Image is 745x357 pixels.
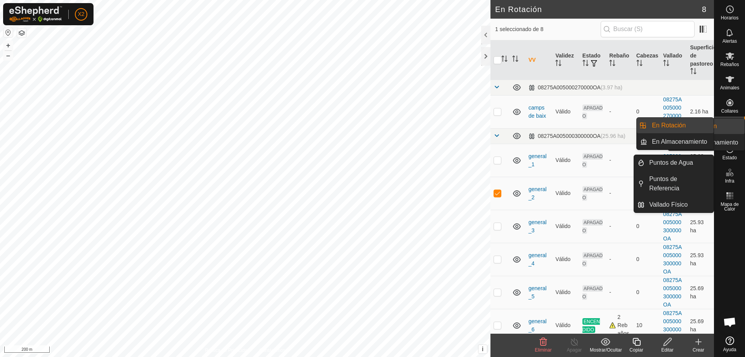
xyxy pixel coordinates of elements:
[528,153,547,167] a: general _1
[714,333,745,355] a: Ayuda
[17,28,26,38] button: Capas del Mapa
[582,252,603,267] span: APAGADO
[636,61,643,67] p-sorticon: Activar para ordenar
[652,137,707,146] span: En Almacenamiento
[687,309,714,342] td: 25.69 ha
[9,6,62,22] img: Logo Gallagher
[552,95,579,128] td: Válido
[609,108,630,116] div: -
[582,61,589,67] p-sorticon: Activar para ordenar
[528,104,546,119] a: camps de baix
[590,347,621,354] div: Mostrar/Ocultar
[528,318,547,333] a: general_6
[552,177,579,210] td: Válido
[528,285,547,300] a: general_5
[723,347,736,352] span: Ayuda
[528,252,547,266] a: general_4
[645,197,714,212] a: Vallado Físico
[552,243,579,276] td: Válido
[633,144,660,177] td: 0
[663,277,682,308] a: 08275A005000300000OA
[633,40,660,80] th: Cabezas
[652,347,683,354] div: Editar
[552,309,579,342] td: Válido
[722,39,737,44] span: Alertas
[512,57,518,63] p-sorticon: Activar para ordenar
[683,138,738,147] span: En Almacenamiento
[634,155,714,171] li: Puntos de Agua
[663,96,682,127] a: 08275A005000270000OA
[501,57,508,63] p-sorticon: Activar para ordenar
[609,189,630,197] div: -
[555,61,561,67] p-sorticon: Activar para ordenar
[633,243,660,276] td: 0
[528,219,547,233] a: general_3
[645,155,714,171] a: Puntos de Agua
[718,310,742,334] a: Chat abierto
[687,210,714,243] td: 25.93 ha
[716,202,743,211] span: Mapa de Calor
[633,276,660,309] td: 0
[663,310,682,341] a: 08275A005000300000OA
[687,276,714,309] td: 25.69 ha
[609,61,615,67] p-sorticon: Activar para ordenar
[528,133,625,139] div: 08275A005000300000OA
[649,200,688,209] span: Vallado Físico
[649,174,709,193] span: Puntos de Referencia
[663,211,682,242] a: 08275A005000300000OA
[721,109,738,113] span: Collares
[647,118,714,133] a: En Rotación
[259,347,285,354] a: Contáctenos
[687,95,714,128] td: 2.16 ha
[660,40,687,80] th: Vallado
[601,133,625,139] span: (25.96 ha)
[690,69,696,75] p-sorticon: Activar para ordenar
[552,144,579,177] td: Válido
[621,347,652,354] div: Copiar
[609,156,630,164] div: -
[633,95,660,128] td: 0
[582,318,600,333] span: ENCENDIDO
[528,84,622,91] div: 08275A005000270000OA
[687,40,714,80] th: Superficie de pastoreo
[649,158,693,167] span: Puntos de Agua
[3,51,13,60] button: –
[609,222,630,230] div: -
[637,134,714,150] li: En Almacenamiento
[552,40,579,80] th: Validez
[647,134,714,150] a: En Almacenamiento
[535,347,551,353] span: Eliminar
[634,171,714,196] li: Puntos de Referencia
[601,84,622,91] span: (3.97 ha)
[495,5,702,14] h2: En Rotación
[579,40,606,80] th: Estado
[3,28,13,37] button: Restablecer Mapa
[606,40,633,80] th: Rebaño
[633,177,660,210] td: 0
[78,10,84,18] span: X2
[652,121,686,130] span: En Rotación
[582,104,603,119] span: APAGADO
[720,62,739,67] span: Rebaños
[609,313,630,338] div: 2 Rebaños
[609,255,630,263] div: -
[478,345,487,354] button: i
[582,219,603,234] span: APAGADO
[582,186,603,201] span: APAGADO
[3,41,13,50] button: +
[633,309,660,342] td: 10
[634,197,714,212] li: Vallado Físico
[645,171,714,196] a: Puntos de Referencia
[559,347,590,354] div: Apagar
[702,3,706,15] span: 8
[552,276,579,309] td: Válido
[633,210,660,243] td: 0
[725,179,734,183] span: Infra
[637,118,714,133] li: En Rotación
[525,40,552,80] th: VV
[582,285,603,300] span: APAGADO
[609,288,630,296] div: -
[482,346,483,352] span: i
[722,155,737,160] span: Estado
[528,186,547,200] a: general_2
